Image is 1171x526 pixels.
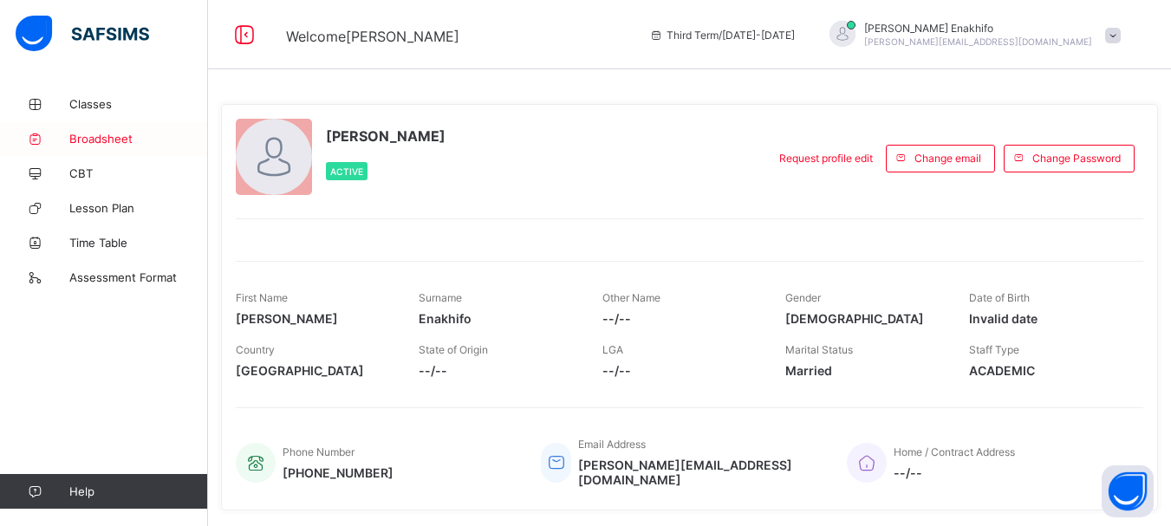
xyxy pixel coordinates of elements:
span: --/-- [602,311,759,326]
span: Staff Type [969,343,1019,356]
span: Country [236,343,275,356]
span: Change Password [1032,152,1121,165]
span: [PHONE_NUMBER] [283,465,394,480]
span: Phone Number [283,445,355,458]
span: --/-- [419,363,576,378]
span: Welcome [PERSON_NAME] [286,28,459,45]
span: Email Address [578,438,646,451]
span: [PERSON_NAME] Enakhifo [864,22,1092,35]
button: Open asap [1102,465,1154,517]
span: Married [785,363,942,378]
span: Other Name [602,291,660,304]
span: Marital Status [785,343,853,356]
span: [PERSON_NAME][EMAIL_ADDRESS][DOMAIN_NAME] [864,36,1092,47]
span: State of Origin [419,343,488,356]
span: [PERSON_NAME] [236,311,393,326]
span: [DEMOGRAPHIC_DATA] [785,311,942,326]
span: LGA [602,343,623,356]
span: Home / Contract Address [894,445,1015,458]
span: [PERSON_NAME][EMAIL_ADDRESS][DOMAIN_NAME] [578,458,820,487]
span: Enakhifo [419,311,576,326]
span: Gender [785,291,821,304]
span: Time Table [69,236,208,250]
span: Change email [914,152,981,165]
span: --/-- [894,465,1015,480]
span: session/term information [649,29,795,42]
span: --/-- [602,363,759,378]
span: Date of Birth [969,291,1030,304]
span: Active [330,166,363,177]
span: Lesson Plan [69,201,208,215]
span: First Name [236,291,288,304]
span: Assessment Format [69,270,208,284]
div: EmmanuelEnakhifo [812,21,1129,49]
span: CBT [69,166,208,180]
span: Classes [69,97,208,111]
span: Invalid date [969,311,1126,326]
span: [GEOGRAPHIC_DATA] [236,363,393,378]
img: safsims [16,16,149,52]
span: Help [69,484,207,498]
span: Request profile edit [779,152,873,165]
span: Broadsheet [69,132,208,146]
span: Surname [419,291,462,304]
span: [PERSON_NAME] [326,127,446,145]
span: ACADEMIC [969,363,1126,378]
